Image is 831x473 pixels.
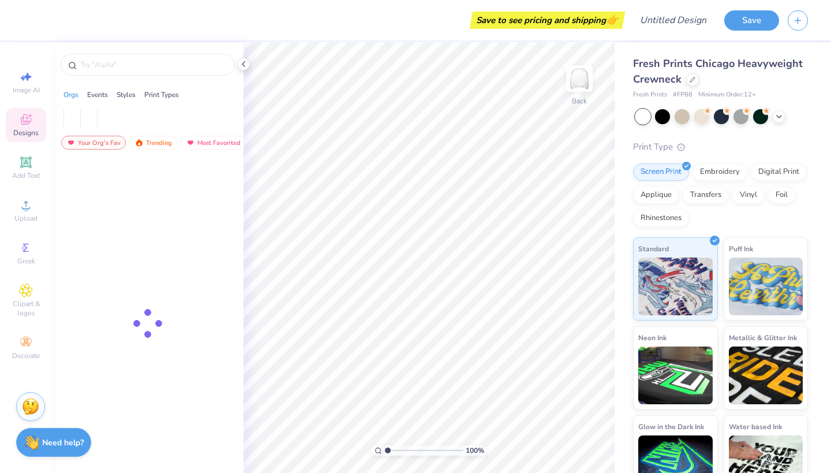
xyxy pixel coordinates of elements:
span: Neon Ink [638,332,667,344]
img: most_fav.gif [186,139,195,147]
img: Neon Ink [638,347,713,404]
div: Print Type [633,140,808,154]
span: Greek [17,256,35,266]
div: Rhinestones [633,210,689,227]
div: Transfers [683,187,729,204]
span: Image AI [13,85,40,95]
img: Back [568,67,591,90]
span: Decorate [12,351,40,360]
img: most_fav.gif [66,139,76,147]
div: Trending [129,136,177,150]
input: Untitled Design [631,9,716,32]
span: Upload [14,214,38,223]
span: Metallic & Glitter Ink [729,332,797,344]
input: Try "Alpha" [80,59,227,70]
span: Clipart & logos [6,299,46,318]
div: Digital Print [751,163,807,181]
img: Puff Ink [729,258,803,315]
span: Minimum Order: 12 + [698,90,756,100]
span: Puff Ink [729,243,753,255]
img: trending.gif [134,139,144,147]
div: Save to see pricing and shipping [473,12,622,29]
button: Save [724,10,779,31]
div: Your Org's Fav [61,136,126,150]
img: Standard [638,258,713,315]
span: Glow in the Dark Ink [638,420,704,433]
span: Fresh Prints Chicago Heavyweight Crewneck [633,57,803,86]
div: Screen Print [633,163,689,181]
div: Print Types [144,90,179,100]
div: Styles [117,90,136,100]
div: Back [572,96,587,106]
div: Applique [633,187,679,204]
div: Orgs [63,90,78,100]
div: Events [87,90,108,100]
span: Standard [638,243,669,255]
span: 👉 [606,13,619,27]
img: Metallic & Glitter Ink [729,347,803,404]
span: Add Text [12,171,40,180]
div: Most Favorited [181,136,246,150]
strong: Need help? [42,437,84,448]
span: 100 % [466,445,484,456]
span: Designs [13,128,39,137]
span: Water based Ink [729,420,782,433]
div: Foil [768,187,795,204]
span: # FP88 [673,90,692,100]
div: Vinyl [732,187,765,204]
span: Fresh Prints [633,90,667,100]
div: Embroidery [692,163,747,181]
